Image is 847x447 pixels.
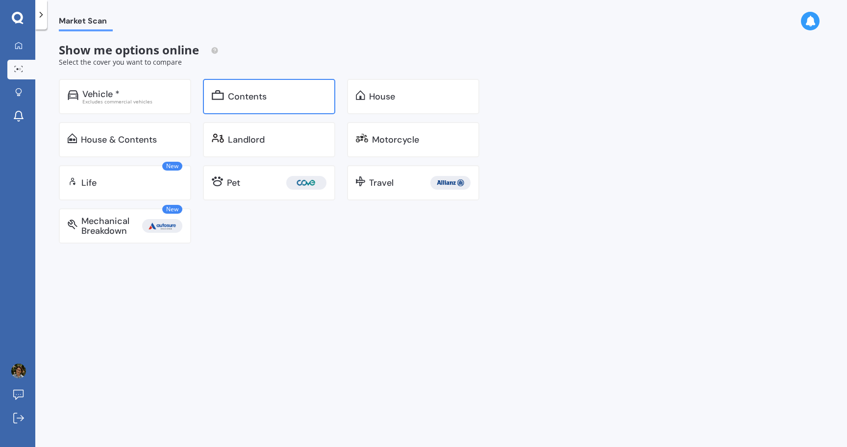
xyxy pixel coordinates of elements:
[59,42,219,58] span: Show me options online
[228,135,265,145] div: Landlord
[432,176,469,190] img: Allianz.webp
[162,162,182,171] span: New
[68,90,78,100] img: car.f15378c7a67c060ca3f3.svg
[81,178,97,188] div: Life
[227,178,240,188] div: Pet
[68,176,77,186] img: life.f720d6a2d7cdcd3ad642.svg
[162,205,182,214] span: New
[356,90,365,100] img: home.91c183c226a05b4dc763.svg
[369,92,395,101] div: House
[59,57,182,67] span: Select the cover you want to compare
[68,133,77,143] img: home-and-contents.b802091223b8502ef2dd.svg
[82,99,182,104] div: Excludes commercial vehicles
[81,135,157,145] div: House & Contents
[356,176,365,186] img: travel.bdda8d6aa9c3f12c5fe2.svg
[228,92,267,101] div: Contents
[82,89,120,99] div: Vehicle *
[68,220,77,229] img: mbi.6615ef239df2212c2848.svg
[212,176,223,186] img: pet.71f96884985775575a0d.svg
[369,178,394,188] div: Travel
[81,216,142,236] div: Mechanical Breakdown
[212,133,224,143] img: landlord.470ea2398dcb263567d0.svg
[144,219,180,233] img: Autosure.webp
[203,165,335,200] a: Pet
[212,90,224,100] img: content.01f40a52572271636b6f.svg
[11,364,26,378] img: ACg8ocJIxEuBEeO0CowCwZiWhuLVWUlizjCcWQJqQLIqQPgbfcvQGTXGVQ=s96-c
[288,176,324,190] img: Cove.webp
[59,16,113,29] span: Market Scan
[356,133,368,143] img: motorbike.c49f395e5a6966510904.svg
[372,135,419,145] div: Motorcycle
